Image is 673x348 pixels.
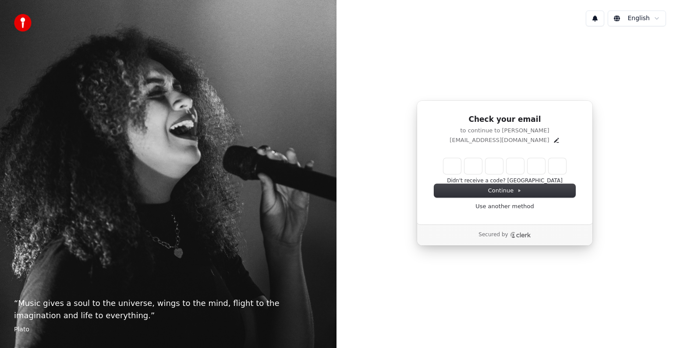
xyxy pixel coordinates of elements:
[434,184,575,197] button: Continue
[443,158,566,174] input: Enter verification code
[434,127,575,135] p: to continue to [PERSON_NAME]
[510,232,531,238] a: Clerk logo
[447,178,563,185] button: Didn't receive a code? [GEOGRAPHIC_DATA]
[14,325,322,334] footer: Plato
[478,231,508,238] p: Secured by
[434,114,575,125] h1: Check your email
[450,136,549,144] p: [EMAIL_ADDRESS][DOMAIN_NAME]
[475,202,534,210] a: Use another method
[488,187,521,195] span: Continue
[14,297,322,322] p: “ Music gives a soul to the universe, wings to the mind, flight to the imagination and life to ev...
[14,14,32,32] img: youka
[553,137,560,144] button: Edit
